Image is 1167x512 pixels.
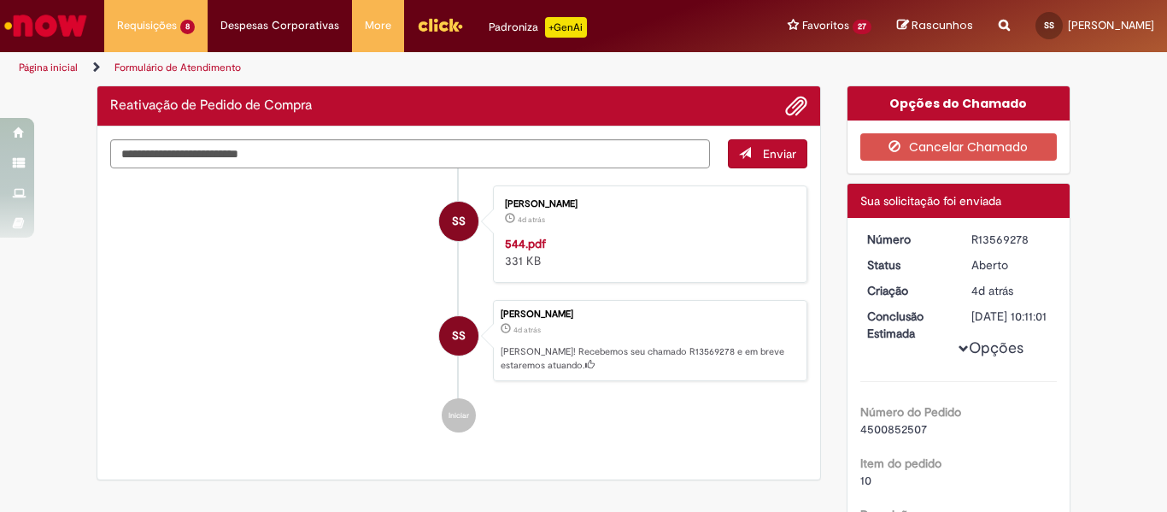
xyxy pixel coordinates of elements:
span: 4d atrás [513,325,541,335]
div: [DATE] 10:11:01 [971,308,1051,325]
b: Número do Pedido [860,404,961,420]
span: Rascunhos [912,17,973,33]
div: R13569278 [971,231,1051,248]
span: SS [1044,20,1054,31]
dt: Criação [854,282,959,299]
span: Requisições [117,17,177,34]
span: Favoritos [802,17,849,34]
dt: Conclusão Estimada [854,308,959,342]
button: Enviar [728,139,807,168]
p: [PERSON_NAME]! Recebemos seu chamado R13569278 e em breve estaremos atuando. [501,345,798,372]
img: click_logo_yellow_360x200.png [417,12,463,38]
div: Samuel Gomes Ferreira dos Santos [439,202,478,241]
time: 26/09/2025 09:10:58 [971,283,1013,298]
textarea: Digite sua mensagem aqui... [110,139,710,168]
span: Despesas Corporativas [220,17,339,34]
li: Samuel Gomes Ferreira dos Santos [110,300,807,382]
ul: Histórico de tíquete [110,168,807,450]
span: 4500852507 [860,421,927,437]
div: Padroniza [489,17,587,38]
p: +GenAi [545,17,587,38]
ul: Trilhas de página [13,52,765,84]
time: 26/09/2025 09:10:55 [518,215,545,225]
b: Item do pedido [860,456,941,471]
span: 27 [853,20,871,34]
span: [PERSON_NAME] [1068,18,1154,32]
img: ServiceNow [2,9,90,43]
span: Enviar [763,146,796,162]
span: 8 [180,20,195,34]
div: Opções do Chamado [847,86,1070,121]
div: Samuel Gomes Ferreira dos Santos [439,316,478,356]
span: 4d atrás [518,215,545,225]
dt: Número [854,231,959,248]
span: SS [452,315,466,356]
div: 26/09/2025 09:10:58 [971,282,1051,299]
a: Rascunhos [897,18,973,34]
time: 26/09/2025 09:10:58 [513,325,541,335]
div: 331 KB [505,235,789,269]
button: Adicionar anexos [785,95,807,117]
h2: Reativação de Pedido de Compra Histórico de tíquete [110,98,312,114]
div: Aberto [971,256,1051,274]
dt: Status [854,256,959,274]
span: SS [452,201,466,242]
span: 10 [860,473,871,488]
span: 4d atrás [971,283,1013,298]
a: 544.pdf [505,236,546,251]
div: [PERSON_NAME] [505,199,789,209]
span: Sua solicitação foi enviada [860,193,1001,209]
button: Cancelar Chamado [860,133,1058,161]
a: Formulário de Atendimento [114,61,241,74]
div: [PERSON_NAME] [501,309,798,320]
a: Página inicial [19,61,78,74]
span: More [365,17,391,34]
